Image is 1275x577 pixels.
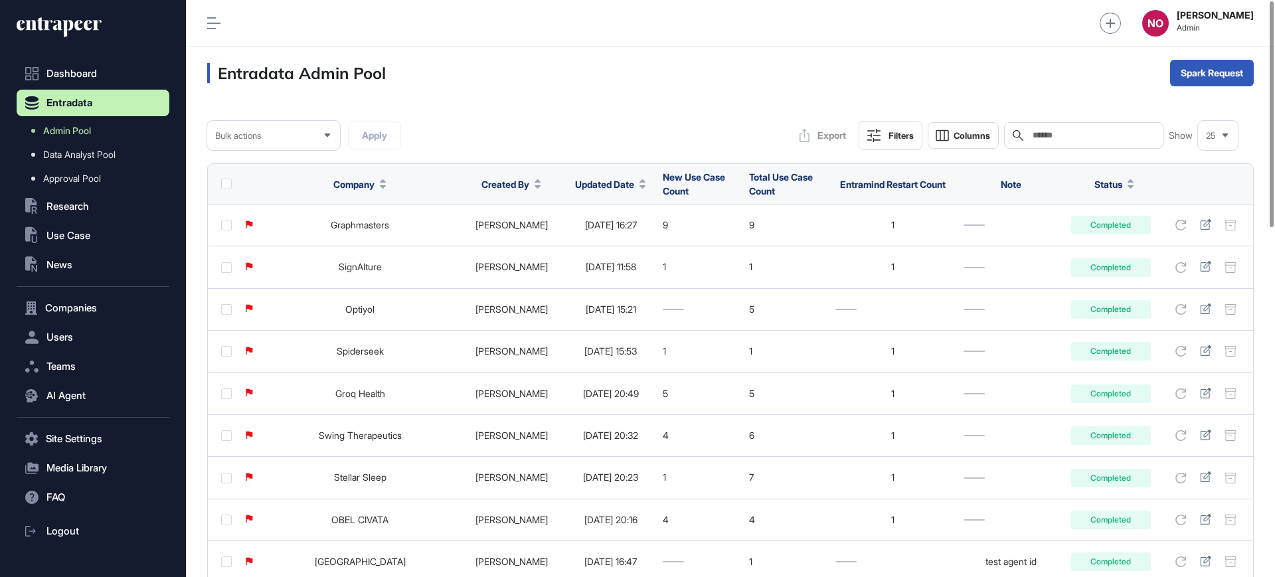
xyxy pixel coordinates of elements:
[928,122,999,149] button: Columns
[43,149,116,160] span: Data Analyst Pool
[749,472,822,483] div: 7
[1071,426,1151,445] div: Completed
[859,121,922,150] button: Filters
[1094,177,1122,191] span: Status
[749,346,822,357] div: 1
[1071,511,1151,529] div: Completed
[23,143,169,167] a: Data Analyst Pool
[23,167,169,191] a: Approval Pool
[1206,131,1216,141] span: 25
[46,230,90,241] span: Use Case
[954,131,990,141] span: Columns
[1177,23,1254,33] span: Admin
[475,430,548,441] a: [PERSON_NAME]
[749,388,822,399] div: 5
[334,471,386,483] a: Stellar Sleep
[835,515,951,525] div: 1
[46,361,76,372] span: Teams
[481,177,541,191] button: Created By
[315,556,406,567] a: [GEOGRAPHIC_DATA]
[17,252,169,278] button: News
[749,220,822,230] div: 9
[749,515,822,525] div: 4
[17,484,169,511] button: FAQ
[46,526,79,536] span: Logout
[575,177,634,191] span: Updated Date
[43,125,91,136] span: Admin Pool
[889,130,914,141] div: Filters
[333,177,386,191] button: Company
[1071,552,1151,571] div: Completed
[45,303,97,313] span: Companies
[335,388,385,399] a: Groq Health
[749,262,822,272] div: 1
[475,303,548,315] a: [PERSON_NAME]
[215,131,261,141] span: Bulk actions
[17,193,169,220] button: Research
[663,430,736,441] div: 4
[17,353,169,380] button: Teams
[572,304,649,315] div: [DATE] 15:21
[835,220,951,230] div: 1
[17,60,169,87] a: Dashboard
[319,430,402,441] a: Swing Therapeutics
[345,303,375,315] a: Optiyol
[663,515,736,525] div: 4
[835,430,951,441] div: 1
[207,63,386,83] h3: Entradata Admin Pool
[46,332,73,343] span: Users
[46,463,107,473] span: Media Library
[17,455,169,481] button: Media Library
[331,219,389,230] a: Graphmasters
[663,171,725,197] span: New Use Case Count
[475,514,548,525] a: [PERSON_NAME]
[475,345,548,357] a: [PERSON_NAME]
[46,201,89,212] span: Research
[46,492,65,503] span: FAQ
[17,382,169,409] button: AI Agent
[572,430,649,441] div: [DATE] 20:32
[835,346,951,357] div: 1
[17,222,169,249] button: Use Case
[331,514,388,525] a: OBEL CIVATA
[835,472,951,483] div: 1
[17,90,169,116] button: Entradata
[663,262,736,272] div: 1
[575,177,646,191] button: Updated Date
[1094,177,1134,191] button: Status
[337,345,384,357] a: Spiderseek
[1169,130,1193,141] span: Show
[840,179,946,190] span: Entramind Restart Count
[1071,300,1151,319] div: Completed
[475,388,548,399] a: [PERSON_NAME]
[43,173,101,184] span: Approval Pool
[749,430,822,441] div: 6
[17,324,169,351] button: Users
[475,261,548,272] a: [PERSON_NAME]
[475,219,548,230] a: [PERSON_NAME]
[835,388,951,399] div: 1
[333,177,375,191] span: Company
[572,220,649,230] div: [DATE] 16:27
[663,472,736,483] div: 1
[46,434,102,444] span: Site Settings
[572,556,649,567] div: [DATE] 16:47
[1071,469,1151,487] div: Completed
[17,518,169,544] a: Logout
[17,295,169,321] button: Companies
[1142,10,1169,37] button: NO
[749,304,822,315] div: 5
[46,390,86,401] span: AI Agent
[1001,179,1021,190] span: Note
[17,426,169,452] button: Site Settings
[749,556,822,567] div: 1
[572,472,649,483] div: [DATE] 20:23
[663,220,736,230] div: 9
[481,177,529,191] span: Created By
[572,515,649,525] div: [DATE] 20:16
[1170,60,1254,86] button: Spark Request
[663,388,736,399] div: 5
[1071,258,1151,277] div: Completed
[46,68,97,79] span: Dashboard
[572,388,649,399] div: [DATE] 20:49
